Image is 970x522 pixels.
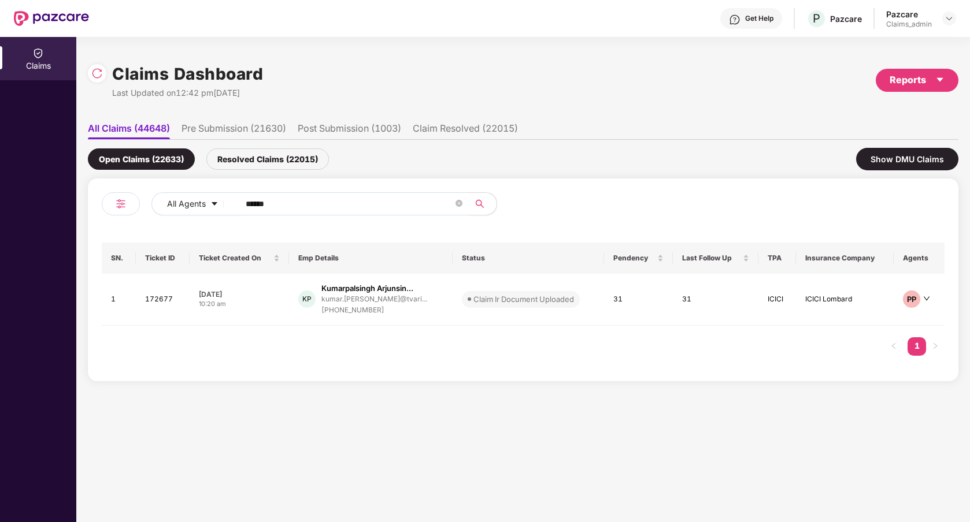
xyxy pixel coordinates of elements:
[112,87,263,99] div: Last Updated on 12:42 pm[DATE]
[91,68,103,79] img: svg+xml;base64,PHN2ZyBpZD0iUmVsb2FkLTMyeDMyIiB4bWxucz0iaHR0cDovL3d3dy53My5vcmcvMjAwMC9zdmciIHdpZH...
[88,148,195,170] div: Open Claims (22633)
[289,243,453,274] th: Emp Details
[673,274,758,326] td: 31
[923,295,930,302] span: down
[190,243,289,274] th: Ticket Created On
[886,20,932,29] div: Claims_admin
[102,243,136,274] th: SN.
[32,47,44,59] img: svg+xml;base64,PHN2ZyBpZD0iQ2xhaW0iIHhtbG5zPSJodHRwOi8vd3d3LnczLm9yZy8yMDAwL3N2ZyIgd2lkdGg9IjIwIi...
[908,337,926,355] a: 1
[926,337,945,356] button: right
[932,342,939,349] span: right
[682,253,741,263] span: Last Follow Up
[894,243,945,274] th: Agents
[604,243,673,274] th: Pendency
[908,337,926,356] li: 1
[830,13,862,24] div: Pazcare
[14,11,89,26] img: New Pazcare Logo
[456,199,462,210] span: close-circle
[935,75,945,84] span: caret-down
[758,243,797,274] th: TPA
[473,293,574,305] div: Claim Ir Document Uploaded
[453,243,604,274] th: Status
[413,122,518,139] li: Claim Resolved (22015)
[112,61,263,87] h1: Claims Dashboard
[903,290,920,308] div: PP
[136,243,190,274] th: Ticket ID
[468,199,491,208] span: search
[88,122,170,139] li: All Claims (44648)
[890,342,897,349] span: left
[745,14,773,23] div: Get Help
[884,337,903,356] button: left
[890,73,945,87] div: Reports
[468,192,497,215] button: search
[136,274,190,326] td: 172677
[151,192,243,215] button: All Agentscaret-down
[321,305,427,316] div: [PHONE_NUMBER]
[298,290,316,308] div: KP
[813,12,820,25] span: P
[456,200,462,207] span: close-circle
[210,200,219,209] span: caret-down
[613,253,655,263] span: Pendency
[758,274,797,326] td: ICICI
[729,14,741,25] img: svg+xml;base64,PHN2ZyBpZD0iSGVscC0zMngzMiIgeG1sbnM9Imh0dHA6Ly93d3cudzMub3JnLzIwMDAvc3ZnIiB3aWR0aD...
[945,14,954,23] img: svg+xml;base64,PHN2ZyBpZD0iRHJvcGRvd24tMzJ4MzIiIHhtbG5zPSJodHRwOi8vd3d3LnczLm9yZy8yMDAwL3N2ZyIgd2...
[167,197,206,210] span: All Agents
[604,274,673,326] td: 31
[796,243,894,274] th: Insurance Company
[114,197,128,211] img: svg+xml;base64,PHN2ZyB4bWxucz0iaHR0cDovL3d3dy53My5vcmcvMjAwMC9zdmciIHdpZHRoPSIyNCIgaGVpZ2h0PSIyNC...
[884,337,903,356] li: Previous Page
[796,274,894,326] td: ICICI Lombard
[199,299,280,309] div: 10:20 am
[298,122,401,139] li: Post Submission (1003)
[321,295,427,303] div: kumar.[PERSON_NAME]@tvari...
[206,148,329,170] div: Resolved Claims (22015)
[673,243,758,274] th: Last Follow Up
[182,122,286,139] li: Pre Submission (21630)
[102,274,136,326] td: 1
[321,283,413,294] div: Kumarpalsingh Arjunsin...
[199,253,271,263] span: Ticket Created On
[886,9,932,20] div: Pazcare
[199,289,280,299] div: [DATE]
[856,148,958,170] div: Show DMU Claims
[926,337,945,356] li: Next Page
